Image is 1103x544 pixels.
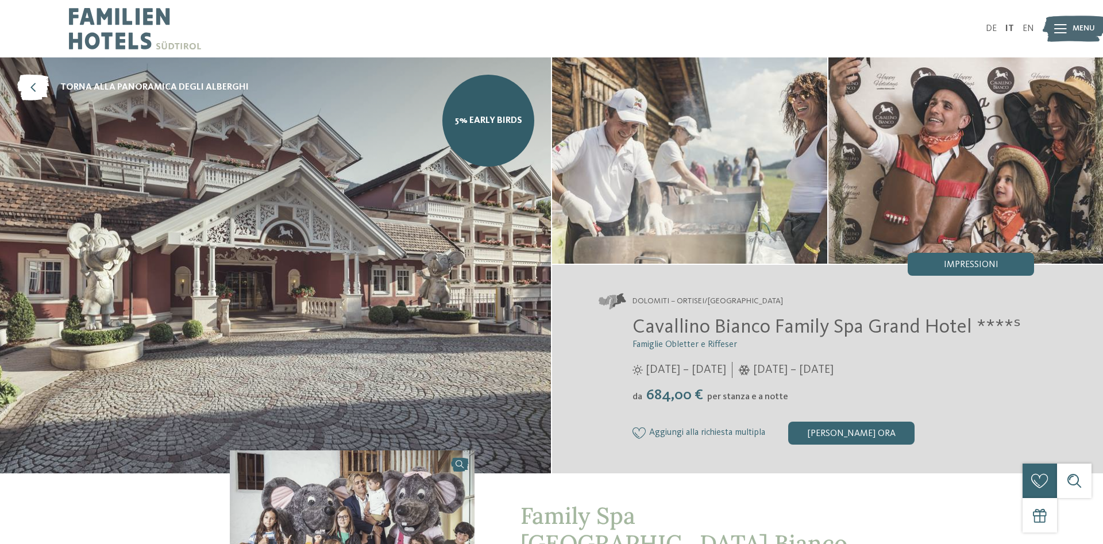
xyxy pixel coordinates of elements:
span: torna alla panoramica degli alberghi [60,81,249,94]
img: Nel family hotel a Ortisei i vostri desideri diventeranno realtà [552,57,827,264]
span: [DATE] – [DATE] [646,362,726,378]
span: Dolomiti – Ortisei/[GEOGRAPHIC_DATA] [633,296,783,307]
a: DE [986,24,997,33]
span: Famiglie Obletter e Riffeser [633,340,737,349]
span: Impressioni [944,260,998,269]
span: da [633,392,642,402]
span: Cavallino Bianco Family Spa Grand Hotel ****ˢ [633,317,1021,337]
a: 5% Early Birds [442,75,534,167]
div: [PERSON_NAME] ora [788,422,915,445]
span: Aggiungi alla richiesta multipla [649,428,765,438]
i: Orari d'apertura inverno [738,365,750,375]
span: Menu [1073,23,1095,34]
span: per stanza e a notte [707,392,788,402]
a: torna alla panoramica degli alberghi [17,75,249,101]
a: EN [1023,24,1034,33]
span: 684,00 € [643,388,706,403]
i: Orari d'apertura estate [633,365,643,375]
span: [DATE] – [DATE] [753,362,834,378]
a: IT [1005,24,1014,33]
span: 5% Early Birds [455,114,522,127]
